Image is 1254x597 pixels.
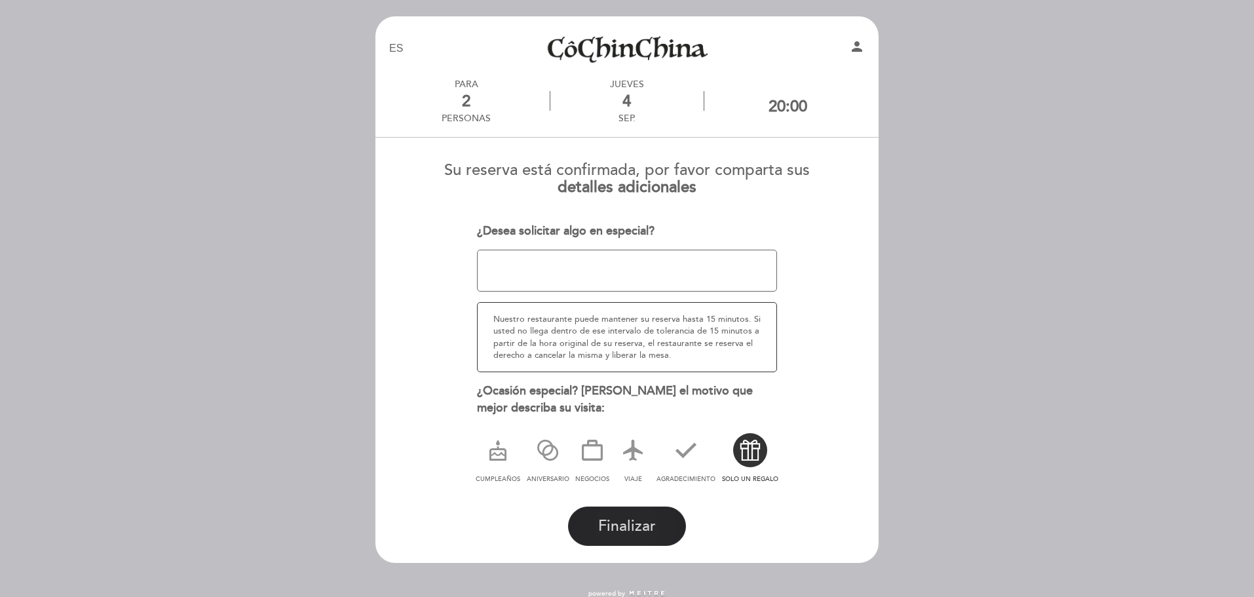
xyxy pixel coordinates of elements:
button: Finalizar [568,507,686,546]
b: detalles adicionales [558,178,696,197]
span: NEGOCIOS [575,475,609,483]
div: 4 [550,92,703,111]
div: personas [442,113,491,124]
div: 20:00 [769,97,807,116]
span: ANIVERSARIO [527,475,569,483]
div: jueves [550,79,703,90]
span: SOLO UN REGALO [722,475,778,483]
div: ¿Desea solicitar algo en especial? [477,223,778,240]
i: person [849,39,865,54]
span: VIAJE [624,475,642,483]
button: person [849,39,865,59]
span: Su reserva está confirmada, por favor comparta sus [444,161,810,180]
div: PARA [442,79,491,90]
img: MEITRE [628,590,666,597]
span: Finalizar [598,517,656,535]
div: Nuestro restaurante puede mantener su reserva hasta 15 minutos. Si usted no llega dentro de ese i... [477,302,778,372]
div: 2 [442,92,491,111]
span: AGRADECIMIENTO [656,475,715,483]
a: Cochinchina [545,31,709,67]
div: sep. [550,113,703,124]
span: CUMPLEAÑOS [476,475,520,483]
div: ¿Ocasión especial? [PERSON_NAME] el motivo que mejor describa su visita: [477,383,778,416]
